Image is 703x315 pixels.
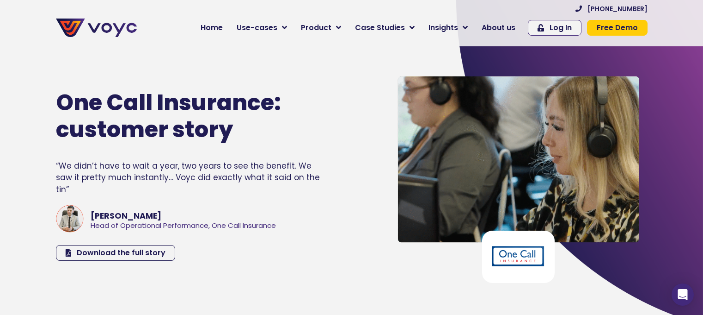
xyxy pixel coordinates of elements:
[56,160,320,196] div: “We didn’t have to wait a year, two years to see the benefit. We saw it pretty much instantly… Vo...
[77,249,165,257] span: Download the full story
[355,22,405,33] span: Case Studies
[56,89,305,143] h1: One Call Insurance: customer story
[475,19,522,37] a: About us
[348,19,422,37] a: Case Studies
[597,24,638,31] span: Free Demo
[428,22,458,33] span: Insights
[672,283,694,306] div: Open Intercom Messenger
[575,6,648,12] a: [PHONE_NUMBER]
[91,210,276,222] div: [PERSON_NAME]
[482,22,515,33] span: About us
[194,19,230,37] a: Home
[587,20,648,36] a: Free Demo
[237,22,277,33] span: Use-cases
[301,22,331,33] span: Product
[56,245,175,261] a: Download the full story
[230,19,294,37] a: Use-cases
[422,19,475,37] a: Insights
[550,24,572,31] span: Log In
[56,19,137,37] img: voyc-full-logo
[294,19,348,37] a: Product
[587,6,648,12] span: [PHONE_NUMBER]
[91,222,276,229] div: Head of Operational Performance, One Call Insurance
[201,22,223,33] span: Home
[528,20,581,36] a: Log In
